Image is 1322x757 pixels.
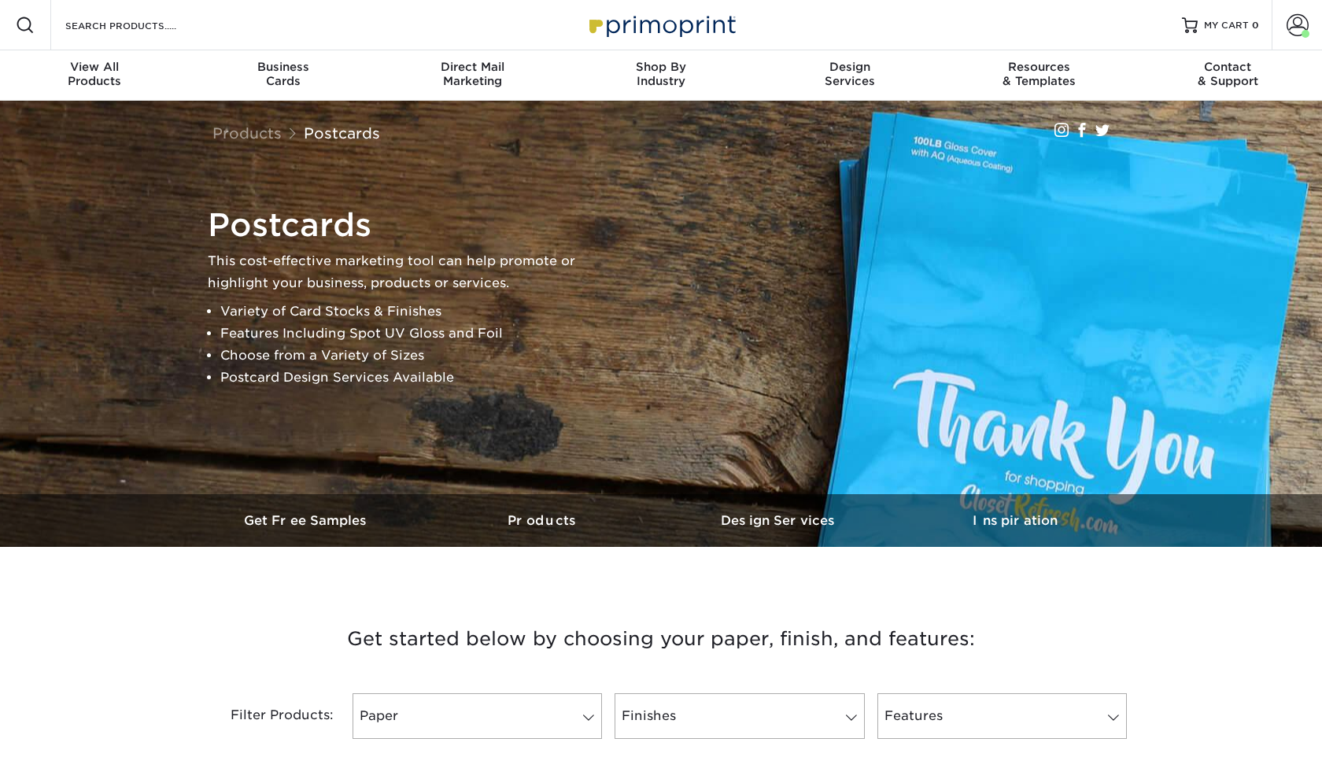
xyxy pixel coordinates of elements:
span: Direct Mail [378,60,567,74]
div: Filter Products: [189,693,346,739]
input: SEARCH PRODUCTS..... [64,16,217,35]
span: MY CART [1204,19,1249,32]
span: Contact [1133,60,1322,74]
h1: Postcards [208,206,601,244]
h3: Design Services [661,513,897,528]
h3: Get Free Samples [189,513,425,528]
div: & Templates [944,60,1133,88]
h3: Products [425,513,661,528]
img: Primoprint [582,8,740,42]
a: BusinessCards [189,50,378,101]
span: Business [189,60,378,74]
h3: Get started below by choosing your paper, finish, and features: [201,604,1121,674]
a: Finishes [615,693,864,739]
div: Services [755,60,944,88]
a: Features [877,693,1127,739]
span: Resources [944,60,1133,74]
a: Design Services [661,494,897,547]
a: Postcards [304,124,380,142]
a: Direct MailMarketing [378,50,567,101]
p: This cost-effective marketing tool can help promote or highlight your business, products or servi... [208,250,601,294]
a: Resources& Templates [944,50,1133,101]
h3: Inspiration [897,513,1133,528]
li: Variety of Card Stocks & Finishes [220,301,601,323]
a: Products [425,494,661,547]
a: DesignServices [755,50,944,101]
a: Products [212,124,282,142]
div: Marketing [378,60,567,88]
span: Design [755,60,944,74]
a: Shop ByIndustry [567,50,755,101]
a: Contact& Support [1133,50,1322,101]
a: Paper [353,693,602,739]
span: Shop By [567,60,755,74]
div: Cards [189,60,378,88]
div: & Support [1133,60,1322,88]
li: Choose from a Variety of Sizes [220,345,601,367]
li: Features Including Spot UV Gloss and Foil [220,323,601,345]
div: Industry [567,60,755,88]
span: 0 [1252,20,1259,31]
a: Inspiration [897,494,1133,547]
li: Postcard Design Services Available [220,367,601,389]
a: Get Free Samples [189,494,425,547]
